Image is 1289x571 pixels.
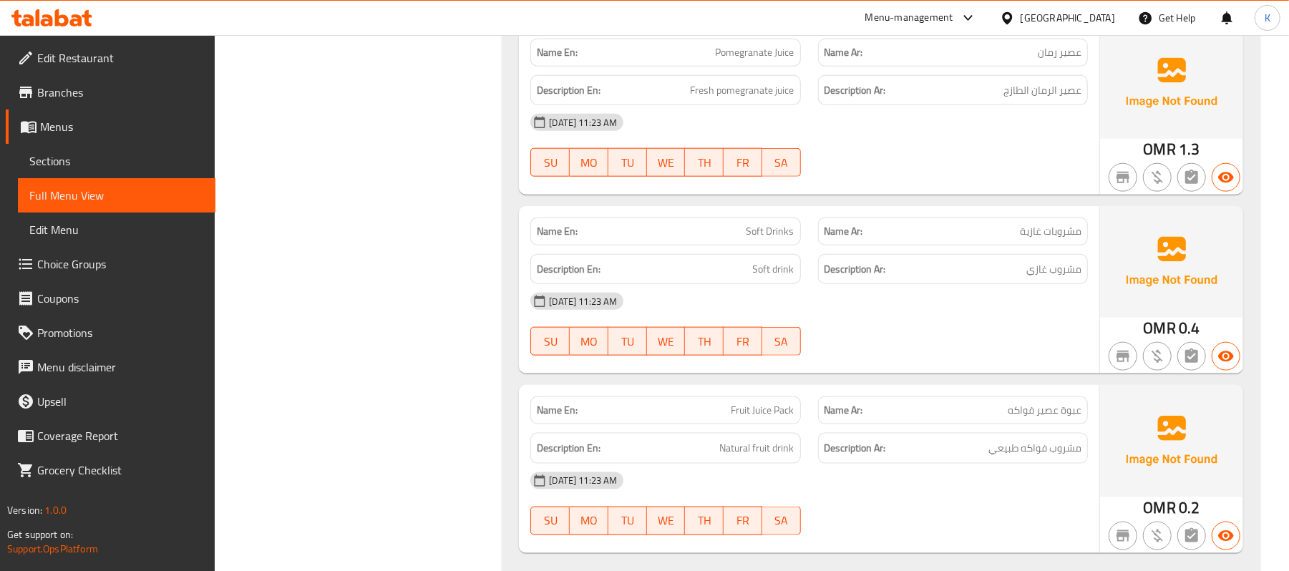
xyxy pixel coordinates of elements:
[537,510,564,531] span: SU
[543,474,623,487] span: [DATE] 11:23 AM
[6,384,215,419] a: Upsell
[6,350,215,384] a: Menu disclaimer
[825,439,886,457] strong: Description Ar:
[37,49,204,67] span: Edit Restaurant
[1177,522,1206,550] button: Not has choices
[37,324,204,341] span: Promotions
[647,507,686,535] button: WE
[29,152,204,170] span: Sections
[1177,342,1206,371] button: Not has choices
[768,152,795,173] span: SA
[685,507,724,535] button: TH
[685,148,724,177] button: TH
[1026,260,1081,278] span: مشروب غازي
[570,507,608,535] button: MO
[1109,342,1137,371] button: Not branch specific item
[647,148,686,177] button: WE
[530,507,570,535] button: SU
[37,84,204,101] span: Branches
[724,507,762,535] button: FR
[825,82,886,99] strong: Description Ar:
[7,501,42,519] span: Version:
[1265,10,1270,26] span: K
[37,462,204,479] span: Grocery Checklist
[753,260,794,278] span: Soft drink
[653,152,680,173] span: WE
[1143,522,1172,550] button: Purchased item
[762,148,801,177] button: SA
[29,187,204,204] span: Full Menu View
[537,152,564,173] span: SU
[7,525,73,544] span: Get support on:
[537,403,578,418] strong: Name En:
[37,427,204,444] span: Coverage Report
[18,213,215,247] a: Edit Menu
[1003,82,1081,99] span: عصير الرمان الطازج
[18,178,215,213] a: Full Menu View
[614,510,641,531] span: TU
[7,540,98,558] a: Support.OpsPlatform
[825,260,886,278] strong: Description Ar:
[1144,135,1176,163] span: OMR
[530,327,570,356] button: SU
[537,224,578,239] strong: Name En:
[729,510,757,531] span: FR
[1038,45,1081,60] span: عصير رمان
[40,118,204,135] span: Menus
[691,82,794,99] span: Fresh pomegranate juice
[1179,494,1200,522] span: 0.2
[1179,314,1200,342] span: 0.4
[1144,314,1176,342] span: OMR
[1100,27,1243,139] img: Ae5nvW7+0k+MAAAAAElFTkSuQmCC
[762,327,801,356] button: SA
[6,419,215,453] a: Coverage Report
[1212,522,1240,550] button: Available
[1100,206,1243,318] img: Ae5nvW7+0k+MAAAAAElFTkSuQmCC
[537,439,600,457] strong: Description En:
[825,403,863,418] strong: Name Ar:
[37,255,204,273] span: Choice Groups
[762,507,801,535] button: SA
[6,453,215,487] a: Grocery Checklist
[608,148,647,177] button: TU
[1212,163,1240,192] button: Available
[729,331,757,352] span: FR
[691,152,718,173] span: TH
[6,109,215,144] a: Menus
[729,152,757,173] span: FR
[1020,224,1081,239] span: مشروبات غازية
[720,439,794,457] span: Natural fruit drink
[543,295,623,308] span: [DATE] 11:23 AM
[6,316,215,350] a: Promotions
[575,510,603,531] span: MO
[37,290,204,307] span: Coupons
[44,501,67,519] span: 1.0.0
[1177,163,1206,192] button: Not has choices
[691,331,718,352] span: TH
[37,393,204,410] span: Upsell
[768,510,795,531] span: SA
[865,9,953,26] div: Menu-management
[1109,163,1137,192] button: Not branch specific item
[6,41,215,75] a: Edit Restaurant
[768,331,795,352] span: SA
[1143,163,1172,192] button: Purchased item
[685,327,724,356] button: TH
[614,331,641,352] span: TU
[543,116,623,130] span: [DATE] 11:23 AM
[988,439,1081,457] span: مشروب فواكه طبيعي
[29,221,204,238] span: Edit Menu
[18,144,215,178] a: Sections
[647,327,686,356] button: WE
[746,224,794,239] span: Soft Drinks
[1021,10,1115,26] div: [GEOGRAPHIC_DATA]
[716,45,794,60] span: Pomegranate Juice
[537,45,578,60] strong: Name En:
[724,148,762,177] button: FR
[825,224,863,239] strong: Name Ar:
[1100,385,1243,497] img: Ae5nvW7+0k+MAAAAAElFTkSuQmCC
[6,247,215,281] a: Choice Groups
[653,510,680,531] span: WE
[570,327,608,356] button: MO
[6,75,215,109] a: Branches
